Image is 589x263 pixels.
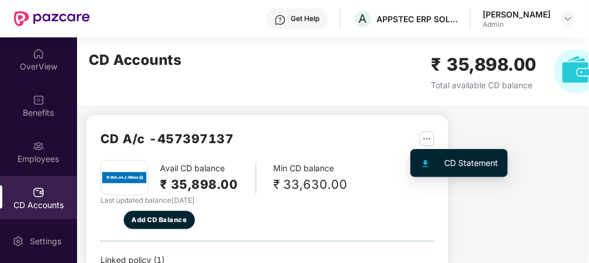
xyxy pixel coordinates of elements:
img: svg+xml;base64,PHN2ZyBpZD0iQmVuZWZpdHMiIHhtbG5zPSJodHRwOi8vd3d3LnczLm9yZy8yMDAwL3N2ZyIgd2lkdGg9Ij... [33,94,44,106]
h2: CD Accounts [89,49,182,71]
button: Add CD Balance [124,211,195,229]
span: Add CD Balance [132,215,187,226]
span: Total available CD balance [431,80,533,90]
h2: ₹ 35,898.00 [160,175,238,194]
div: Avail CD balance [160,162,256,194]
img: svg+xml;base64,PHN2ZyBpZD0iU2V0dGluZy0yMHgyMCIgeG1sbnM9Imh0dHA6Ly93d3cudzMub3JnLzIwMDAvc3ZnIiB3aW... [12,236,24,247]
div: Last updated balance [DATE] [100,195,195,206]
div: Get Help [291,14,319,23]
img: svg+xml;base64,PHN2ZyBpZD0iSG9tZSIgeG1sbnM9Imh0dHA6Ly93d3cudzMub3JnLzIwMDAvc3ZnIiB3aWR0aD0iMjAiIG... [33,48,44,60]
img: svg+xml;base64,PHN2ZyBpZD0iRW1wbG95ZWVzIiB4bWxucz0iaHR0cDovL3d3dy53My5vcmcvMjAwMC9zdmciIHdpZHRoPS... [33,140,44,152]
img: svg+xml;base64,PHN2ZyB4bWxucz0iaHR0cDovL3d3dy53My5vcmcvMjAwMC9zdmciIHdpZHRoPSIyNSIgaGVpZ2h0PSIyNS... [420,131,434,146]
div: Min CD balance [274,162,348,194]
span: A [359,12,367,26]
div: ₹ 33,630.00 [274,175,348,194]
img: svg+xml;base64,PHN2ZyBpZD0iRHJvcGRvd24tMzJ4MzIiIHhtbG5zPSJodHRwOi8vd3d3LnczLm9yZy8yMDAwL3N2ZyIgd2... [563,14,573,23]
img: svg+xml;base64,PHN2ZyB4bWxucz0iaHR0cDovL3d3dy53My5vcmcvMjAwMC9zdmciIHhtbG5zOnhsaW5rPSJodHRwOi8vd3... [423,160,428,167]
h2: ₹ 35,898.00 [431,51,537,78]
img: svg+xml;base64,PHN2ZyBpZD0iQ0RfQWNjb3VudHMiIGRhdGEtbmFtZT0iQ0QgQWNjb3VudHMiIHhtbG5zPSJodHRwOi8vd3... [33,186,44,198]
img: svg+xml;base64,PHN2ZyBpZD0iSGVscC0zMngzMiIgeG1sbnM9Imh0dHA6Ly93d3cudzMub3JnLzIwMDAvc3ZnIiB3aWR0aD... [274,14,286,26]
img: bajaj.png [102,164,147,192]
div: Admin [483,20,550,29]
div: [PERSON_NAME] [483,9,550,20]
div: APPSTEC ERP SOLUTIONS PRIVATE LIMITED [377,13,458,25]
div: Settings [26,236,65,247]
div: CD Statement [445,157,499,169]
h2: CD A/c - 457397137 [100,129,234,148]
img: New Pazcare Logo [14,11,90,26]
